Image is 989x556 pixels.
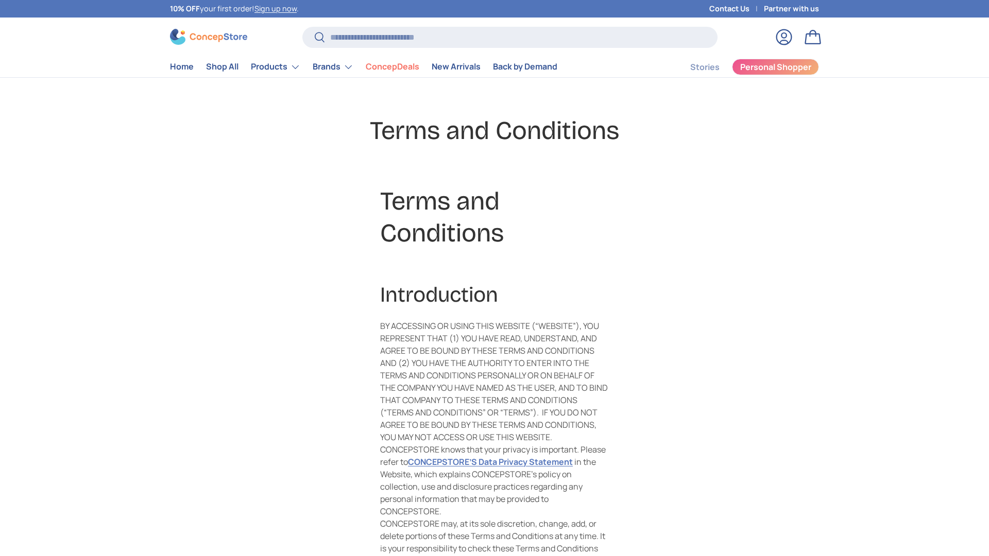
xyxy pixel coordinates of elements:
[764,3,819,14] a: Partner with us
[690,57,720,77] a: Stories
[170,29,247,45] img: ConcepStore
[313,57,353,77] a: Brands
[170,57,194,77] a: Home
[666,57,819,77] nav: Secondary
[380,185,609,249] h1: Terms and Conditions
[380,443,609,517] div: CONCEPSTORE knows that your privacy is important. Please refer to in the Website, which explains ...
[432,57,481,77] a: New Arrivals
[740,63,811,71] span: Personal Shopper
[170,4,200,13] strong: 10% OFF
[709,3,764,14] a: Contact Us
[380,281,609,309] h2: Introduction
[170,57,557,77] nav: Primary
[732,59,819,75] a: Personal Shopper
[366,57,419,77] a: ConcepDeals
[306,57,360,77] summary: Brands
[493,57,557,77] a: Back by Demand
[251,57,300,77] a: Products
[408,456,573,467] a: CONCEPSTORE’S Data Privacy Statement
[297,115,692,147] h1: Terms and Conditions
[170,3,299,14] p: your first order! .
[254,4,297,13] a: Sign up now
[206,57,238,77] a: Shop All
[380,320,608,443] span: BY ACCESSING OR USING THIS WEBSITE (“WEBSITE”), YOU REPRESENT THAT (1) YOU HAVE READ, UNDERSTAND,...
[245,57,306,77] summary: Products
